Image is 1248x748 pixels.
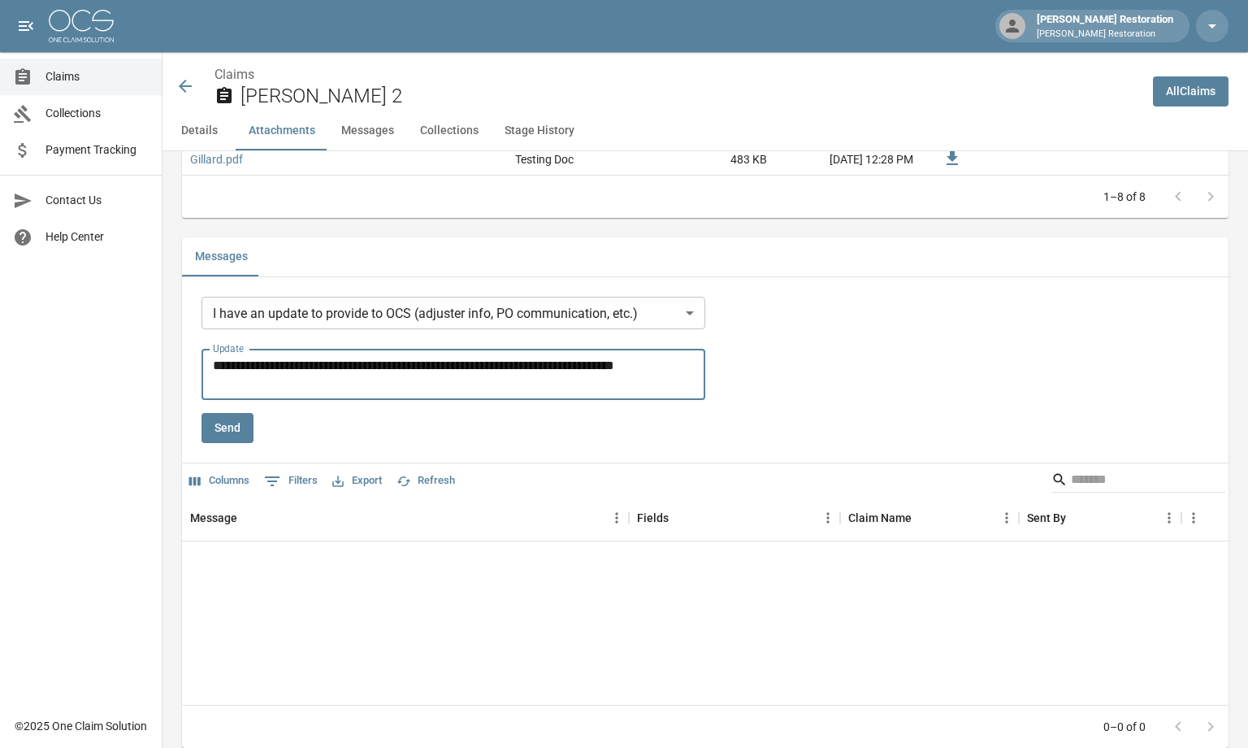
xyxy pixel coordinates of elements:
button: Export [328,468,386,494]
button: Menu [1181,506,1206,530]
div: Message [190,495,237,541]
div: anchor tabs [162,111,1248,150]
span: Help Center [45,228,149,246]
button: Menu [1157,506,1181,530]
div: Testing Doc [515,151,574,167]
button: Attachments [236,111,328,150]
p: 0–0 of 0 [1103,719,1146,735]
button: Refresh [392,468,459,494]
div: I have an update to provide to OCS (adjuster info, PO communication, etc.) [201,297,705,329]
a: Claims [214,67,254,82]
a: AllClaims [1153,76,1228,107]
span: Payment Tracking [45,141,149,159]
button: Sort [669,507,691,529]
div: Search [1051,467,1225,496]
div: Claim Name [848,495,912,541]
button: Sort [237,507,260,529]
div: Fields [637,495,669,541]
div: 483 KB [653,144,775,175]
button: Messages [182,237,261,276]
button: Send [201,413,253,443]
label: Update [213,341,244,355]
button: Sort [912,507,934,529]
span: Contact Us [45,192,149,209]
span: Collections [45,105,149,122]
button: Collections [407,111,492,150]
div: Claim Name [840,495,1019,541]
div: related-list tabs [182,237,1228,276]
div: [DATE] 12:28 PM [775,144,921,175]
div: Message [182,495,629,541]
button: Menu [816,506,840,530]
button: Show filters [260,468,322,494]
div: Sent By [1027,495,1066,541]
p: [PERSON_NAME] Restoration [1037,28,1173,41]
div: © 2025 One Claim Solution [15,718,147,734]
img: ocs-logo-white-transparent.png [49,10,114,42]
button: open drawer [10,10,42,42]
a: Gillard.pdf [190,151,243,167]
button: Messages [328,111,407,150]
button: Details [162,111,236,150]
p: 1–8 of 8 [1103,189,1146,205]
nav: breadcrumb [214,65,1140,85]
h2: [PERSON_NAME] 2 [240,85,1140,108]
button: Sort [1066,507,1089,529]
div: [PERSON_NAME] Restoration [1030,11,1180,41]
button: Menu [604,506,629,530]
div: Fields [629,495,840,541]
div: Sent By [1019,495,1181,541]
button: Menu [994,506,1019,530]
button: Select columns [185,468,253,494]
span: Claims [45,68,149,85]
button: Stage History [492,111,587,150]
